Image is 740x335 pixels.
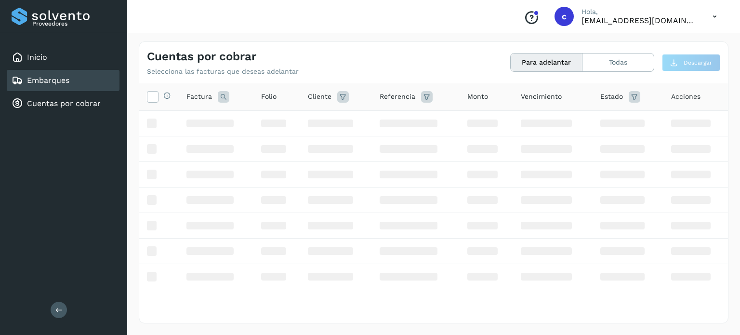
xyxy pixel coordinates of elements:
[308,92,331,102] span: Cliente
[521,92,562,102] span: Vencimiento
[7,93,119,114] div: Cuentas por cobrar
[27,53,47,62] a: Inicio
[467,92,488,102] span: Monto
[147,50,256,64] h4: Cuentas por cobrar
[684,58,712,67] span: Descargar
[600,92,623,102] span: Estado
[32,20,116,27] p: Proveedores
[380,92,415,102] span: Referencia
[147,67,299,76] p: Selecciona las facturas que deseas adelantar
[671,92,700,102] span: Acciones
[186,92,212,102] span: Factura
[27,76,69,85] a: Embarques
[7,70,119,91] div: Embarques
[581,8,697,16] p: Hola,
[581,16,697,25] p: cobranza@nuevomex.com.mx
[582,54,654,71] button: Todas
[261,92,277,102] span: Folio
[511,54,582,71] button: Para adelantar
[7,47,119,68] div: Inicio
[662,54,720,71] button: Descargar
[27,99,101,108] a: Cuentas por cobrar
